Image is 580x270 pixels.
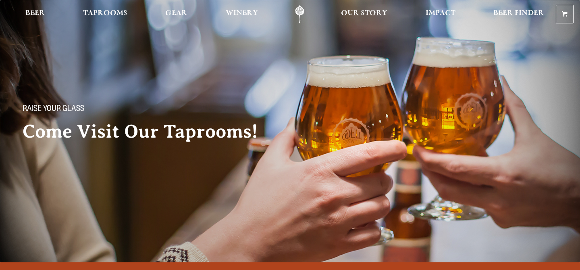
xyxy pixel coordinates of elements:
span: Gear [165,10,187,17]
span: Beer Finder [493,10,544,17]
span: Impact [426,10,455,17]
a: Beer Finder [488,5,549,23]
span: Winery [226,10,258,17]
a: Odell Home [285,5,315,23]
a: Beer [20,5,50,23]
span: Beer [25,10,45,17]
h2: Come Visit Our Taprooms! [23,121,274,142]
a: Gear [160,5,193,23]
a: Our Story [336,5,393,23]
a: Taprooms [78,5,133,23]
span: Raise your glass [23,105,84,115]
a: Impact [420,5,461,23]
span: Taprooms [83,10,127,17]
span: Our Story [341,10,387,17]
a: Winery [220,5,263,23]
